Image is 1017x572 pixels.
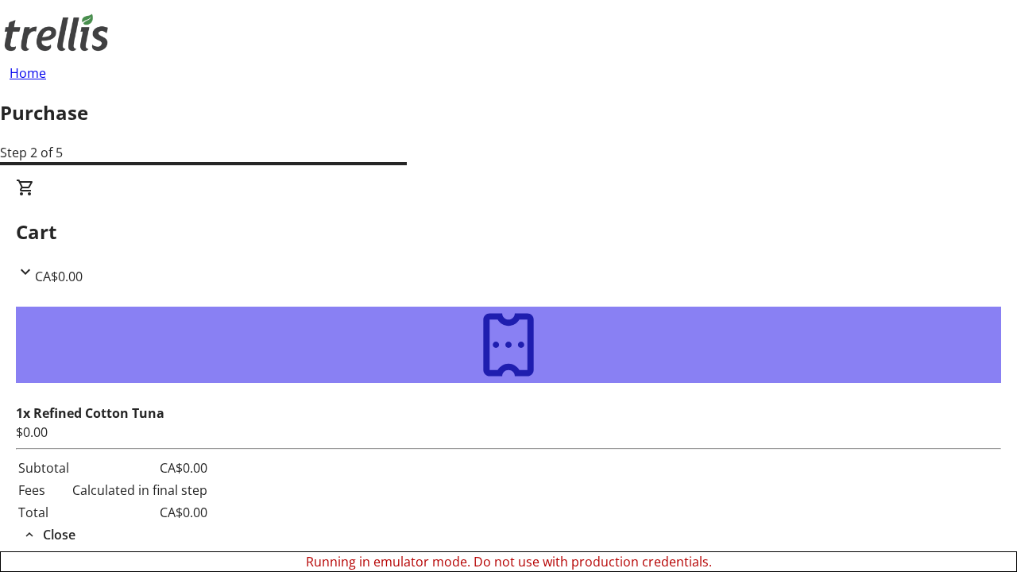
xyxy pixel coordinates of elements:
[72,502,208,523] td: CA$0.00
[16,525,82,544] button: Close
[35,268,83,285] span: CA$0.00
[72,458,208,478] td: CA$0.00
[16,218,1001,246] h2: Cart
[43,525,75,544] span: Close
[16,404,164,422] strong: 1x Refined Cotton Tuna
[16,423,1001,442] div: $0.00
[17,502,70,523] td: Total
[17,458,70,478] td: Subtotal
[72,480,208,500] td: Calculated in final step
[17,480,70,500] td: Fees
[16,178,1001,286] div: CartCA$0.00
[16,286,1001,545] div: CartCA$0.00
